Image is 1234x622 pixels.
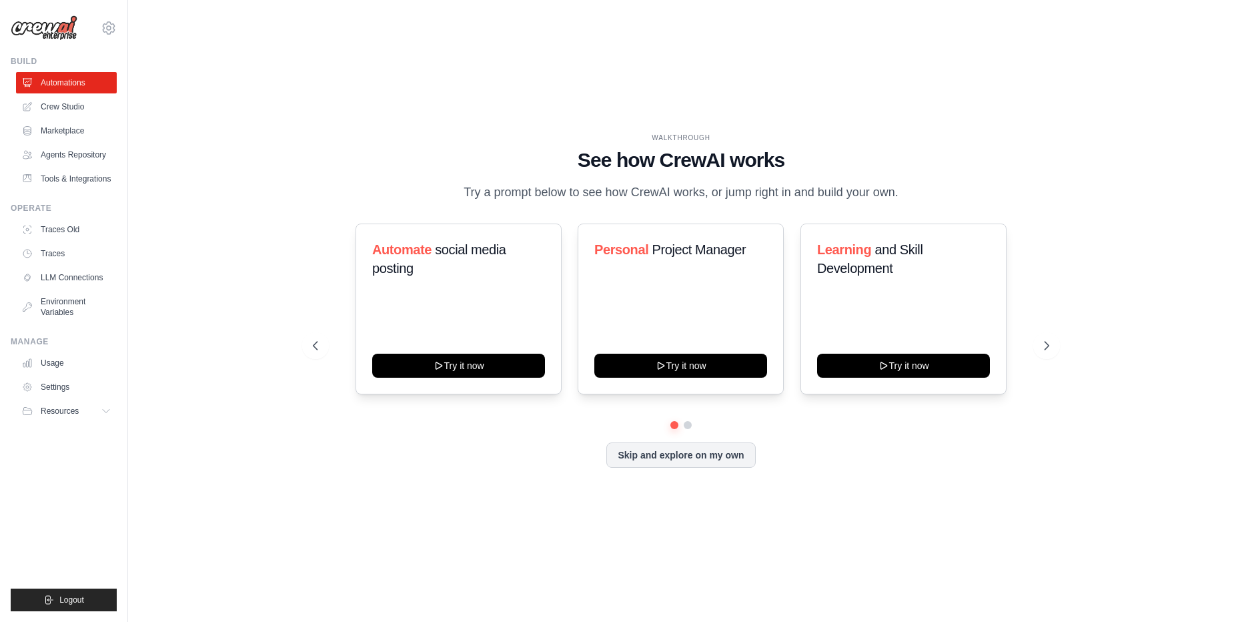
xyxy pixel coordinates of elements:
[11,15,77,41] img: Logo
[11,336,117,347] div: Manage
[817,354,990,378] button: Try it now
[16,267,117,288] a: LLM Connections
[372,354,545,378] button: Try it now
[11,56,117,67] div: Build
[313,133,1049,143] div: WALKTHROUGH
[11,589,117,611] button: Logout
[817,242,922,276] span: and Skill Development
[606,442,755,468] button: Skip and explore on my own
[16,120,117,141] a: Marketplace
[16,96,117,117] a: Crew Studio
[41,406,79,416] span: Resources
[16,352,117,374] a: Usage
[59,595,84,605] span: Logout
[457,183,905,202] p: Try a prompt below to see how CrewAI works, or jump right in and build your own.
[372,242,432,257] span: Automate
[16,219,117,240] a: Traces Old
[16,400,117,422] button: Resources
[16,291,117,323] a: Environment Variables
[16,376,117,398] a: Settings
[16,243,117,264] a: Traces
[594,242,648,257] span: Personal
[594,354,767,378] button: Try it now
[817,242,871,257] span: Learning
[652,242,746,257] span: Project Manager
[16,168,117,190] a: Tools & Integrations
[16,72,117,93] a: Automations
[11,203,117,214] div: Operate
[16,144,117,166] a: Agents Repository
[313,148,1049,172] h1: See how CrewAI works
[372,242,506,276] span: social media posting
